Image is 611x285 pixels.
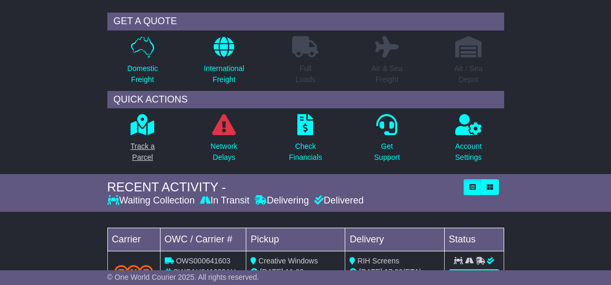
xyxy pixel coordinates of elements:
[204,63,244,85] p: International Freight
[197,195,252,207] div: In Transit
[127,63,158,85] p: Domestic Freight
[312,195,364,207] div: Delivered
[345,228,444,251] td: Delivery
[107,91,504,109] div: QUICK ACTIONS
[107,228,160,251] td: Carrier
[203,36,245,91] a: InternationalFreight
[210,114,238,169] a: NetworkDelays
[454,63,483,85] p: Air / Sea Depot
[107,13,504,30] div: GET A QUOTE
[455,141,482,163] p: Account Settings
[131,141,155,163] p: Track a Parcel
[246,228,345,251] td: Pickup
[444,228,504,251] td: Status
[114,265,154,279] img: TNT_Domestic.png
[349,267,439,278] div: (ETA)
[107,273,259,281] span: © One World Courier 2025. All rights reserved.
[258,257,318,265] span: Creative Windows
[384,268,403,276] span: 17:00
[173,268,236,276] span: OWCAU641603AU
[374,141,400,163] p: Get Support
[285,268,304,276] span: 11:00
[455,114,483,169] a: AccountSettings
[211,141,237,163] p: Network Delays
[252,195,312,207] div: Delivering
[357,257,399,265] span: RIH Screens
[260,268,283,276] span: [DATE]
[359,268,382,276] span: [DATE]
[176,257,231,265] span: OWS000641603
[160,228,246,251] td: OWC / Carrier #
[107,195,197,207] div: Waiting Collection
[130,114,155,169] a: Track aParcel
[107,180,458,195] div: RECENT ACTIVITY -
[127,36,158,91] a: DomesticFreight
[292,63,318,85] p: Full Loads
[374,114,400,169] a: GetSupport
[289,141,322,163] p: Check Financials
[288,114,323,169] a: CheckFinancials
[372,63,403,85] p: Air & Sea Freight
